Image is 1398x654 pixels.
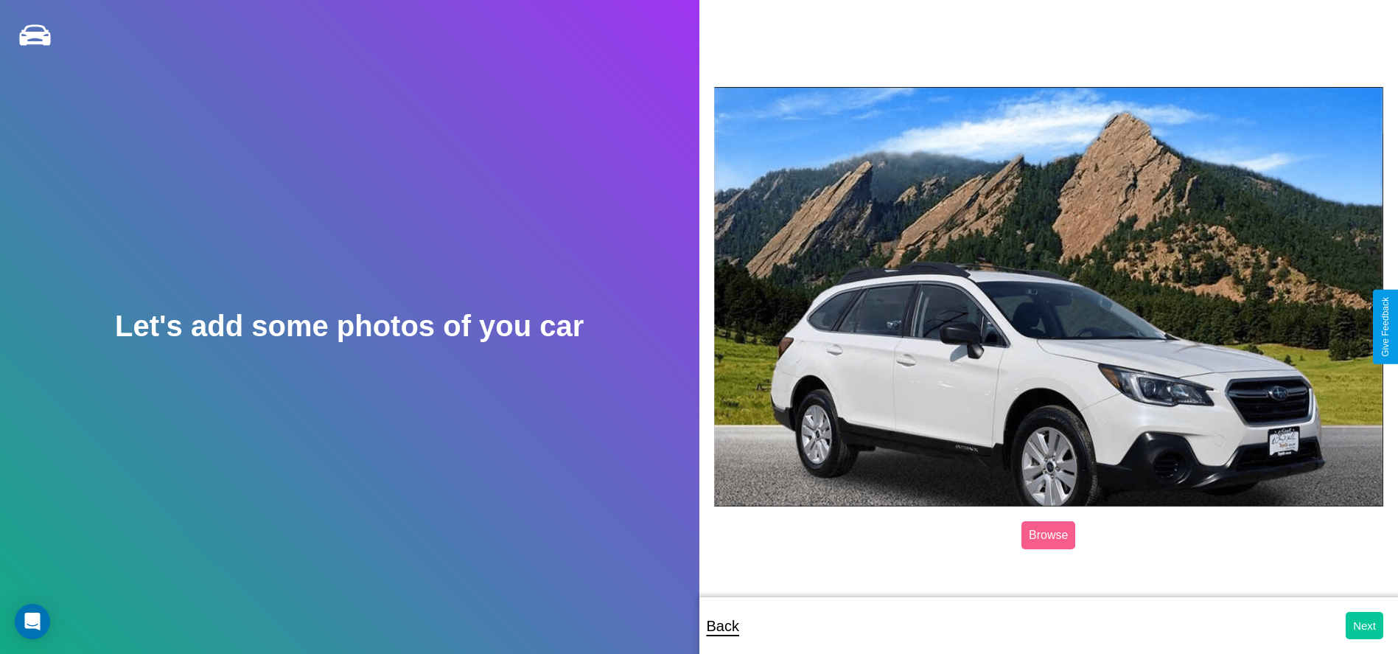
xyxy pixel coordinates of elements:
label: Browse [1021,521,1075,549]
button: Next [1346,612,1383,639]
p: Back [707,613,739,639]
h2: Let's add some photos of you car [115,310,584,343]
img: posted [714,87,1384,507]
div: Give Feedback [1380,297,1391,357]
div: Open Intercom Messenger [15,604,50,639]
